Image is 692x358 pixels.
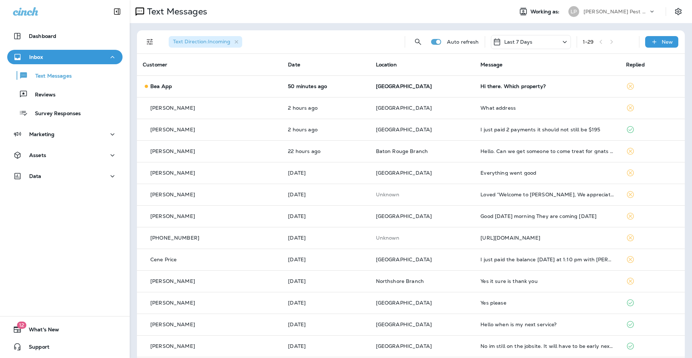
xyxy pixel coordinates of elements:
div: Yes please [480,300,614,306]
button: Reviews [7,87,123,102]
div: I just paid 2 payments it should not still be $195 [480,127,614,132]
span: [GEOGRAPHIC_DATA] [376,213,432,219]
p: This customer does not have a last location and the phone number they messaged is not assigned to... [376,235,469,241]
button: Survey Responses [7,105,123,121]
button: Filters [143,35,157,49]
div: https://www.cricketwireless.com/support/protect-my-phone/cricket-protect.html?utm_source=dt-minus1 [480,235,614,241]
button: Data [7,169,123,183]
button: Search Messages [411,35,425,49]
span: [GEOGRAPHIC_DATA] [376,126,432,133]
p: Bea App [150,83,172,89]
p: [PERSON_NAME] [150,127,195,132]
div: 1 - 29 [583,39,594,45]
span: [GEOGRAPHIC_DATA] [376,300,432,306]
span: Text Direction : Incoming [173,38,230,45]
span: Message [480,61,502,68]
button: Dashboard [7,29,123,43]
button: Marketing [7,127,123,141]
span: [GEOGRAPHIC_DATA] [376,170,432,176]
span: [GEOGRAPHIC_DATA] [376,83,432,89]
p: Aug 9, 2025 07:45 PM [288,235,364,241]
p: Last 7 Days [504,39,533,45]
button: 12What's New [7,322,123,337]
span: Replied [626,61,645,68]
p: [PERSON_NAME] [150,192,195,197]
p: [PERSON_NAME] [150,105,195,111]
button: Support [7,340,123,354]
span: Support [22,344,49,353]
div: Yes it sure is thank you [480,278,614,284]
p: Text Messages [28,73,72,80]
p: Inbox [29,54,43,60]
span: What's New [22,327,59,335]
p: This customer does not have a last location and the phone number they messaged is not assigned to... [376,192,469,197]
div: What address [480,105,614,111]
span: Baton Rouge Branch [376,148,428,154]
p: Survey Responses [28,110,81,117]
span: Location [376,61,397,68]
div: Loved “Welcome to LaJaunie's, We appreciate your support Brooke. By the way, you're locked in for... [480,192,614,197]
button: Text Messages [7,68,123,83]
button: Collapse Sidebar [107,4,127,19]
p: Aug 11, 2025 01:33 PM [288,83,364,89]
p: Reviews [28,92,56,99]
div: I just paid the balance today at 1:10 pm with Brittany and updated my email address. I had a temp... [480,257,614,262]
p: Auto refresh [447,39,479,45]
button: Inbox [7,50,123,64]
p: Data [29,173,41,179]
button: Assets [7,148,123,162]
p: [PERSON_NAME] [150,322,195,327]
p: New [662,39,673,45]
p: Marketing [29,131,54,137]
span: [GEOGRAPHIC_DATA] [376,321,432,328]
p: [PERSON_NAME] [150,343,195,349]
p: Cene Price [150,257,177,262]
span: Working as: [531,9,561,15]
p: [PERSON_NAME] [150,170,195,176]
div: No im still on the jobsite. It will have to be early next week. [480,343,614,349]
p: Aug 11, 2025 12:02 PM [288,127,364,132]
button: Settings [672,5,685,18]
p: [PERSON_NAME] [150,300,195,306]
p: Aug 7, 2025 10:43 AM [288,322,364,327]
p: Aug 10, 2025 10:33 AM [288,213,364,219]
p: Aug 10, 2025 10:51 AM [288,192,364,197]
span: [GEOGRAPHIC_DATA] [376,343,432,349]
p: [PERSON_NAME] [150,278,195,284]
p: Dashboard [29,33,56,39]
p: Aug 8, 2025 11:59 AM [288,278,364,284]
span: Northshore Branch [376,278,424,284]
p: Aug 7, 2025 02:53 PM [288,300,364,306]
p: [PERSON_NAME] [150,213,195,219]
div: Good Sunday morning They are coming this Wednesday [480,213,614,219]
p: Aug 8, 2025 02:40 PM [288,257,364,262]
span: Date [288,61,300,68]
div: LP [568,6,579,17]
span: [GEOGRAPHIC_DATA] [376,105,432,111]
p: [PHONE_NUMBER] [150,235,199,241]
p: [PERSON_NAME] Pest Control [584,9,648,14]
p: Aug 10, 2025 04:19 PM [288,148,364,154]
div: Everything went good [480,170,614,176]
span: 12 [17,322,26,329]
div: Hi there. Which property? [480,83,614,89]
div: Hello when is my next service? [480,322,614,327]
div: Text Direction:Incoming [169,36,242,48]
p: Aug 6, 2025 03:05 PM [288,343,364,349]
p: Aug 11, 2025 12:06 PM [288,105,364,111]
span: [GEOGRAPHIC_DATA] [376,256,432,263]
p: Aug 10, 2025 02:05 PM [288,170,364,176]
div: Hello. Can we get someone to come treat for gnats tomorrow. We are innundated with them [480,148,614,154]
span: Customer [143,61,167,68]
p: Assets [29,152,46,158]
p: Text Messages [144,6,207,17]
p: [PERSON_NAME] [150,148,195,154]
